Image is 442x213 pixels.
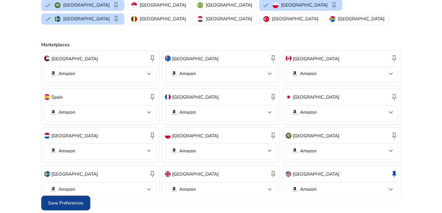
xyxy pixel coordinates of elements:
span: keep [269,132,277,140]
p: Marketplaces [41,41,401,48]
img: se.svg [55,16,61,22]
p: [GEOGRAPHIC_DATA] [172,55,219,62]
p: [GEOGRAPHIC_DATA] [51,132,98,139]
img: us.svg [286,171,292,177]
span: keep [390,132,398,140]
img: sg.svg [131,2,137,8]
p: [GEOGRAPHIC_DATA] [293,171,339,178]
p: [GEOGRAPHIC_DATA] [63,15,110,22]
img: amazon.svg [49,185,57,193]
img: sa.svg [55,2,61,8]
p: Amazon [59,109,75,115]
p: [GEOGRAPHIC_DATA] [172,132,219,139]
p: [GEOGRAPHIC_DATA] [172,171,219,178]
p: Amazon [179,148,196,154]
img: eg.svg [197,16,203,22]
p: Amazon [59,186,75,192]
img: jp.svg [286,94,292,100]
img: uk.svg [165,171,171,177]
p: [GEOGRAPHIC_DATA] [272,15,318,22]
img: amazon.svg [170,185,178,193]
span: keep [269,93,277,101]
span: keep [330,1,338,9]
p: [GEOGRAPHIC_DATA] [293,55,339,62]
p: [GEOGRAPHIC_DATA] [293,132,339,139]
p: [GEOGRAPHIC_DATA] [140,2,186,9]
p: [GEOGRAPHIC_DATA] [206,15,252,22]
span: Save Preferences [48,200,83,206]
p: [GEOGRAPHIC_DATA] [51,171,98,178]
img: br.svg [197,2,203,8]
span: keep [269,54,277,62]
img: za.svg [329,16,335,22]
span: keep [390,170,398,178]
img: nl.svg [44,133,50,139]
p: [GEOGRAPHIC_DATA] [140,15,186,22]
p: Amazon [59,71,75,77]
img: amazon.svg [49,108,57,116]
span: keep [149,93,156,101]
img: ae.svg [44,55,50,61]
img: ca.svg [286,55,292,61]
img: amazon.svg [170,70,178,78]
p: [GEOGRAPHIC_DATA] [293,94,339,101]
button: Save Preferences [41,196,90,210]
p: Amazon [179,71,196,77]
p: Amazon [300,186,317,192]
p: [GEOGRAPHIC_DATA] [172,94,219,101]
p: Amazon [300,148,317,154]
span: keep [112,15,120,23]
img: fr.svg [165,94,171,100]
p: Amazon [179,109,196,115]
img: pl.svg [165,133,171,139]
p: Amazon [179,186,196,192]
p: Spain [51,94,63,101]
img: amazon.svg [291,147,299,155]
span: keep [390,54,398,62]
p: [GEOGRAPHIC_DATA] [63,2,110,9]
img: amazon.svg [170,147,178,155]
img: amazon.svg [170,108,178,116]
span: keep [149,132,156,140]
img: tr.svg [263,16,269,22]
img: amazon.svg [49,70,57,78]
p: [GEOGRAPHIC_DATA] [338,15,384,22]
span: keep [149,54,156,62]
p: Amazon [300,71,317,77]
img: au.svg [165,55,171,61]
img: sa.svg [286,133,292,139]
img: pl.svg [273,2,278,8]
img: amazon.svg [291,185,299,193]
p: Amazon [59,148,75,154]
img: amazon.svg [49,147,57,155]
p: [GEOGRAPHIC_DATA] [281,2,327,9]
img: be.svg [131,16,137,22]
p: [GEOGRAPHIC_DATA] [206,2,252,9]
img: amazon.svg [291,70,299,78]
span: keep [390,93,398,101]
p: Amazon [300,109,317,115]
img: se.svg [44,171,50,177]
p: [GEOGRAPHIC_DATA] [51,55,98,62]
span: keep [112,1,120,9]
span: keep [149,170,156,178]
img: es.svg [44,94,50,100]
img: amazon.svg [291,108,299,116]
span: keep [269,170,277,178]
